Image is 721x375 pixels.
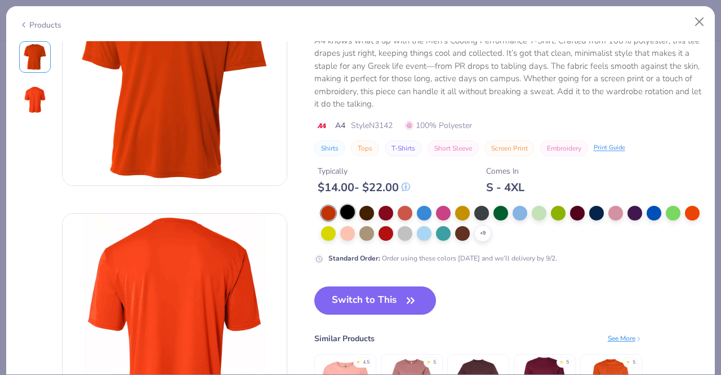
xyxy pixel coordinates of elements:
button: Screen Print [484,140,535,156]
img: Front [21,43,48,70]
div: 5 [633,359,635,367]
div: 5 [433,359,436,367]
div: Print Guide [594,143,625,153]
button: Close [689,11,710,33]
div: Comes In [486,165,524,177]
span: A4 [335,120,345,131]
button: Embroidery [540,140,588,156]
span: 100% Polyester [405,120,472,131]
div: Products [19,19,61,31]
button: Short Sleeve [428,140,479,156]
div: ★ [426,359,431,363]
div: ★ [559,359,564,363]
div: Typically [318,165,410,177]
button: Shirts [314,140,345,156]
div: ★ [356,359,360,363]
button: Switch to This [314,286,437,315]
button: Tops [351,140,379,156]
strong: Standard Order : [328,254,380,263]
div: 4.5 [363,359,370,367]
img: Back [21,86,48,113]
div: 5 [566,359,569,367]
div: S - 4XL [486,180,524,195]
div: $ 14.00 - $ 22.00 [318,180,410,195]
span: Style N3142 [351,120,393,131]
button: T-Shirts [385,140,422,156]
div: Order using these colors [DATE] and we’ll delivery by 9/2. [328,253,557,263]
span: + 9 [480,230,486,237]
div: ★ [626,359,630,363]
div: Similar Products [314,333,375,345]
img: brand logo [314,121,330,130]
div: See More [608,333,642,343]
div: A4 knows what's up with the Men's Cooling Performance T-Shirt. Crafted from 100% polyester, this ... [314,34,702,111]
